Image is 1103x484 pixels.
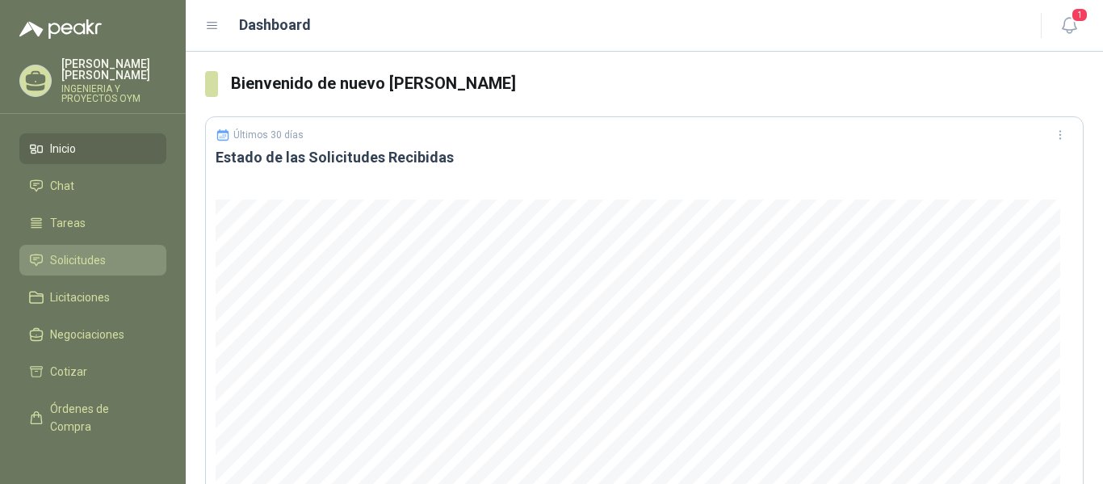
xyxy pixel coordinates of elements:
span: 1 [1071,7,1088,23]
a: Cotizar [19,356,166,387]
span: Cotizar [50,363,87,381]
h1: Dashboard [239,14,311,36]
span: Solicitudes [50,251,106,269]
span: Licitaciones [50,288,110,306]
a: Negociaciones [19,319,166,350]
a: Inicio [19,133,166,164]
p: INGENIERIA Y PROYECTOS OYM [61,84,166,103]
h3: Bienvenido de nuevo [PERSON_NAME] [231,71,1084,96]
p: Últimos 30 días [233,129,304,141]
a: Órdenes de Compra [19,394,166,442]
h3: Estado de las Solicitudes Recibidas [216,148,1073,167]
a: Solicitudes [19,245,166,276]
a: Licitaciones [19,282,166,313]
button: 1 [1055,11,1084,40]
span: Negociaciones [50,326,124,343]
span: Tareas [50,214,86,232]
span: Chat [50,177,74,195]
span: Inicio [50,140,76,158]
span: Órdenes de Compra [50,400,151,436]
p: [PERSON_NAME] [PERSON_NAME] [61,58,166,81]
a: Tareas [19,208,166,238]
a: Chat [19,170,166,201]
img: Logo peakr [19,19,102,39]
